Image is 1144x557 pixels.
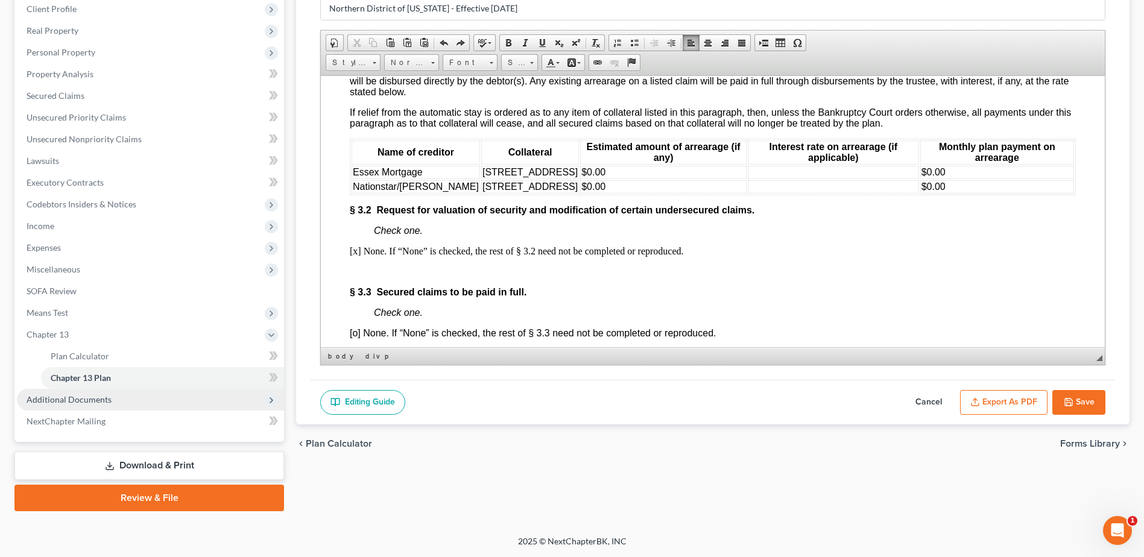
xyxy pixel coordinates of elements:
a: Remove Format [587,35,604,51]
span: Check one. [53,231,102,242]
span: Nationstar/[PERSON_NAME] [32,105,158,116]
a: Undo [435,35,452,51]
span: Executory Contracts [27,177,104,187]
a: NextChapter Mailing [17,411,284,432]
i: chevron_left [296,439,306,448]
a: Normal [384,54,439,71]
a: Superscript [567,35,584,51]
strong: § 3.2 [29,129,51,139]
a: Insert Special Character [789,35,806,51]
span: Expenses [27,242,61,253]
a: Unsecured Nonpriority Claims [17,128,284,150]
span: Size [502,55,526,71]
a: Align Right [716,35,733,51]
span: Font [443,55,485,71]
a: Link [589,55,606,71]
a: Increase Indent [663,35,680,51]
a: Insert Page Break for Printing [755,35,772,51]
a: Review & File [14,485,284,511]
span: Unsecured Priority Claims [27,112,126,122]
span: Plan Calculator [306,439,372,448]
span: SOFA Review [27,286,77,296]
div: 2025 © NextChapterBK, INC [229,535,916,557]
a: Table [772,35,789,51]
span: Unsecured Nonpriority Claims [27,134,142,144]
span: Personal Property [27,47,95,57]
span: NextChapter Mailing [27,416,106,426]
a: Align Left [683,35,700,51]
a: div element [363,350,381,362]
button: Export as PDF [960,390,1048,415]
a: Background Color [563,55,584,71]
a: Editing Guide [320,390,405,415]
a: Decrease Indent [646,35,663,51]
span: Plan Calculator [51,351,109,361]
a: Unsecured Priority Claims [17,107,284,128]
span: Real Property [27,25,78,36]
a: Subscript [551,35,567,51]
a: Insert/Remove Numbered List [609,35,626,51]
a: Paste as plain text [399,35,416,51]
span: Styles [326,55,368,71]
p: [x] None. If “None” is checked, the rest of § 3.2 need not be completed or reproduced. [29,170,755,181]
a: Cut [348,35,365,51]
a: Copy [365,35,382,51]
a: Bold [500,35,517,51]
span: Codebtors Insiders & Notices [27,199,136,209]
a: Size [501,54,538,71]
span: $0.00 [261,105,285,116]
a: Font [443,54,498,71]
a: Italic [517,35,534,51]
a: Download & Print [14,452,284,480]
span: $0.00 [601,91,625,101]
a: Text Color [542,55,563,71]
a: Lawsuits [17,150,284,172]
span: [STREET_ADDRESS] [162,105,257,116]
span: Secured Claims [27,90,84,101]
a: Plan Calculator [41,345,284,367]
a: Justify [733,35,750,51]
span: Normal [385,55,427,71]
span: Resize [1096,355,1102,361]
a: Property Analysis [17,63,284,85]
span: Income [27,221,54,231]
a: Redo [452,35,469,51]
a: body element [326,350,362,362]
a: p element [382,350,394,362]
span: $0.00 [601,105,625,116]
i: chevron_right [1120,439,1130,448]
strong: Request for valuation of security and modification of certain undersecured claims. [55,129,434,139]
strong: § 3.3 [29,211,51,221]
a: Document Properties [326,35,343,51]
span: Lawsuits [27,156,59,166]
a: Anchor [623,55,640,71]
span: Additional Documents [27,394,112,404]
a: Insert/Remove Bulleted List [626,35,643,51]
a: Secured Claims [17,85,284,107]
a: SOFA Review [17,280,284,302]
span: Chapter 13 [27,329,69,339]
a: Underline [534,35,551,51]
strong: Secured claims to be paid in full. [55,211,206,221]
button: Forms Library chevron_right [1060,439,1130,448]
a: Chapter 13 Plan [41,367,284,389]
iframe: Intercom live chat [1103,516,1132,545]
button: chevron_left Plan Calculator [296,439,372,448]
iframe: Rich Text Editor, document-ckeditor [321,76,1105,347]
a: Styles [326,54,381,71]
a: Unlink [606,55,623,71]
span: Forms Library [1060,439,1120,448]
span: Check one. [53,149,102,160]
span: [o] None. If “None” is checked, the rest of § 3.3 need not be completed or reproduced. [29,252,395,262]
span: Chapter 13 Plan [51,373,111,383]
button: Cancel [902,390,955,415]
span: 1 [1128,516,1137,526]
